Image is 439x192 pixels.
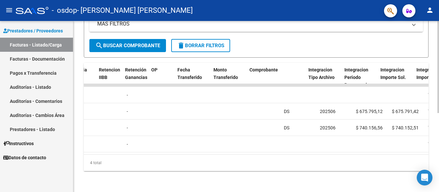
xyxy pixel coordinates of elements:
[342,63,378,92] datatable-header-cell: Integracion Periodo Presentacion
[151,67,157,72] span: OP
[52,3,77,18] span: - osdop
[171,39,230,52] button: Borrar Filtros
[356,109,383,114] span: $ 675.795,12
[392,125,419,130] span: $ 740.152,51
[3,154,46,161] span: Datos de contacto
[125,67,147,80] span: Retención Ganancias
[306,63,342,92] datatable-header-cell: Integracion Tipo Archivo
[213,67,238,80] span: Monto Transferido
[378,63,414,92] datatable-header-cell: Integracion Importe Sol.
[344,67,372,87] span: Integracion Periodo Presentacion
[95,42,103,49] mat-icon: search
[247,63,306,92] datatable-header-cell: Comprobante
[127,125,128,130] span: -
[380,67,406,80] span: Integracion Importe Sol.
[417,170,432,185] div: Open Intercom Messenger
[96,63,122,92] datatable-header-cell: Retencion IIBB
[77,3,193,18] span: - [PERSON_NAME] [PERSON_NAME]
[89,16,423,32] mat-expansion-panel-header: MAS FILTROS
[149,63,175,92] datatable-header-cell: OP
[84,155,429,171] div: 4 total
[249,67,278,72] span: Comprobante
[308,67,335,80] span: Integracion Tipo Archivo
[3,140,34,147] span: Instructivos
[177,42,185,49] mat-icon: delete
[392,109,419,114] span: $ 675.791,42
[211,63,247,92] datatable-header-cell: Monto Transferido
[320,125,336,130] span: 202506
[95,43,160,48] span: Buscar Comprobante
[177,67,202,80] span: Fecha Transferido
[89,39,166,52] button: Buscar Comprobante
[127,92,128,98] span: -
[122,63,149,92] datatable-header-cell: Retención Ganancias
[177,43,224,48] span: Borrar Filtros
[284,109,289,114] span: DS
[99,67,120,80] span: Retencion IIBB
[3,27,63,34] span: Prestadores / Proveedores
[356,125,383,130] span: $ 740.156,56
[175,63,211,92] datatable-header-cell: Fecha Transferido
[284,125,289,130] span: DS
[5,6,13,14] mat-icon: menu
[97,20,407,28] mat-panel-title: MAS FILTROS
[127,109,128,114] span: -
[426,6,434,14] mat-icon: person
[320,109,336,114] span: 202506
[127,142,128,147] span: -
